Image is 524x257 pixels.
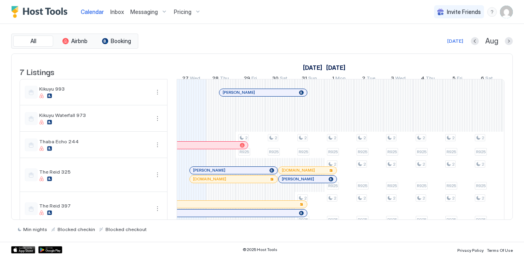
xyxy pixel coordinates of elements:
span: R925 [328,217,338,222]
a: August 31, 2025 [300,73,319,85]
span: [DOMAIN_NAME] [282,168,315,173]
a: August 30, 2025 [270,73,289,85]
span: 30 [272,75,279,83]
a: Google Play Store [38,246,62,253]
span: 2 [363,135,366,140]
span: R925 [299,217,308,222]
span: Mon [335,75,346,83]
a: September 1, 2025 [324,62,347,73]
span: Calendar [81,8,104,15]
span: R925 [476,217,486,222]
span: Min nights [23,226,47,232]
span: Messaging [130,8,158,16]
span: Thaba Echo 244 [39,138,149,144]
span: 2 [452,196,454,201]
button: Next month [505,37,513,45]
span: R925 [239,149,249,154]
span: 28 [212,75,219,83]
span: 4 [421,75,424,83]
a: August 27, 2025 [180,73,202,85]
span: R925 [417,183,426,188]
span: Pricing [174,8,191,16]
a: Calendar [81,8,104,16]
span: Thu [426,75,435,83]
div: User profile [500,6,513,18]
span: 2 [304,135,307,140]
span: 2 [422,162,425,167]
span: Kikuyu Waterfall 973 [39,112,149,118]
div: [DATE] [447,38,463,45]
span: 2 [393,135,395,140]
span: R925 [446,217,456,222]
span: R925 [328,149,338,154]
span: 1 [332,75,334,83]
span: 2 [334,196,336,201]
span: 2 [393,162,395,167]
a: Privacy Policy [457,245,484,254]
span: Aug [485,37,498,46]
span: [PERSON_NAME] [193,168,225,173]
span: Wed [190,75,200,83]
span: 29 [244,75,250,83]
span: 2 [482,196,484,201]
div: menu [487,7,497,17]
button: More options [153,140,162,150]
div: menu [153,87,162,97]
div: menu [153,140,162,150]
a: September 3, 2025 [389,73,408,85]
button: [DATE] [446,36,464,46]
span: 3 [391,75,394,83]
span: 2 [334,162,336,167]
span: R925 [269,149,279,154]
span: Tue [367,75,375,83]
span: R925 [417,149,426,154]
span: Booking [111,38,131,45]
span: 2 [422,135,425,140]
a: August 28, 2025 [210,73,231,85]
span: 2 [393,196,395,201]
button: More options [153,204,162,214]
span: 2 [363,162,366,167]
span: R925 [446,183,456,188]
span: 2 [363,196,366,201]
span: R925 [387,217,397,222]
span: Wed [395,75,406,83]
span: R925 [417,217,426,222]
a: Host Tools Logo [11,6,71,18]
span: R925 [299,149,308,154]
span: 27 [182,75,189,83]
span: Privacy Policy [457,248,484,253]
button: More options [153,114,162,123]
span: 2 [245,135,247,140]
button: More options [153,87,162,97]
span: 5 [452,75,456,83]
a: September 2, 2025 [360,73,377,85]
a: September 5, 2025 [450,73,464,85]
span: Invite Friends [447,8,481,16]
span: 2 [452,162,454,167]
button: Previous month [471,37,479,45]
span: Thu [220,75,229,83]
span: [PERSON_NAME] [223,90,255,95]
div: tab-group [11,34,138,49]
div: App Store [11,246,35,253]
span: All [30,38,36,45]
a: September 1, 2025 [330,73,348,85]
span: R925 [476,183,486,188]
span: Terms Of Use [487,248,513,253]
span: 2 [275,135,277,140]
span: The Reid 325 [39,169,149,175]
span: Kikuyu 993 [39,86,149,92]
a: September 6, 2025 [479,73,495,85]
span: [PERSON_NAME] [282,176,314,182]
span: R925 [358,149,367,154]
span: 2 [452,135,454,140]
span: Sat [485,75,493,83]
span: 7 Listings [20,65,54,77]
span: The Reid 397 [39,203,149,209]
button: All [13,36,53,47]
span: [DOMAIN_NAME] [193,176,226,182]
a: August 12, 2025 [301,62,324,73]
